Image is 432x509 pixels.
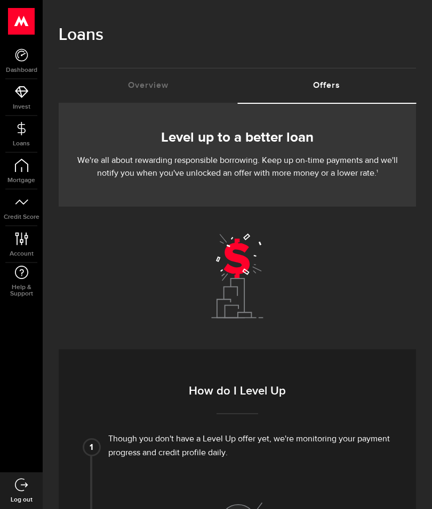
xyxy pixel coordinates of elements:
sup: 1 [377,169,378,174]
h2: Level up to a better loan [75,127,400,149]
h1: Loans [59,21,416,49]
p: We're all about rewarding responsible borrowing. Keep up on-time payments and we'll notify you wh... [75,154,400,180]
h3: How do I Level Up [83,383,392,414]
div: Though you don't have a Level Up offer yet, we're monitoring your payment progress and credit pro... [108,433,392,460]
a: Overview [59,69,237,103]
ul: Tabs Navigation [59,68,416,104]
a: Offers [237,69,416,103]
